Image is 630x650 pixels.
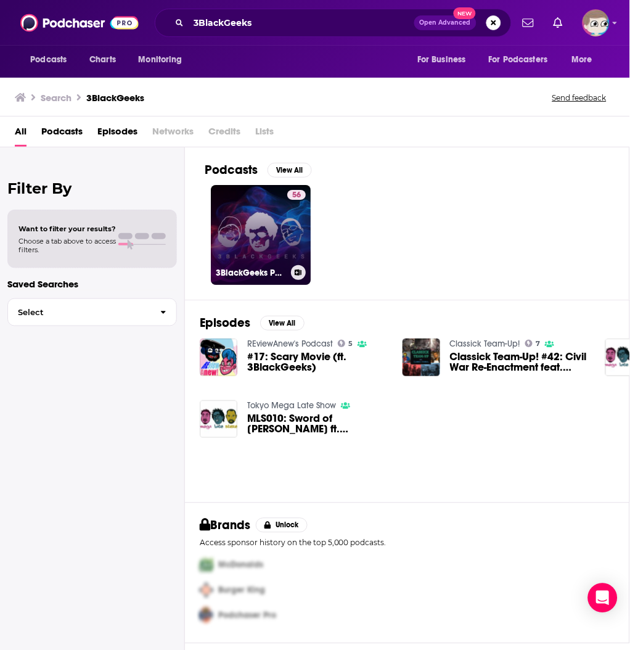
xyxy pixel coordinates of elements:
[41,92,72,104] h3: Search
[200,339,237,376] img: #17: Scary Movie (ft. 3BlackGeeks)
[152,121,194,147] span: Networks
[348,341,353,347] span: 5
[588,583,618,613] div: Open Intercom Messenger
[81,48,123,72] a: Charts
[563,48,608,72] button: open menu
[18,237,116,254] span: Choose a tab above to access filters.
[247,352,388,372] a: #17: Scary Movie (ft. 3BlackGeeks)
[489,51,548,68] span: For Podcasters
[287,190,306,200] a: 56
[414,15,477,30] button: Open AdvancedNew
[420,20,471,26] span: Open Advanced
[218,585,265,596] span: Burger King
[450,352,591,372] a: Classick Team-Up! #42: Civil War Re-Enactment feat. @3BlackGeeks & @williambwest
[454,7,476,19] span: New
[200,315,250,331] h2: Episodes
[247,413,388,434] a: MLS010: Sword of Jesus ft. DJ Tsu of 3BlackGeeks
[260,316,305,331] button: View All
[247,400,336,411] a: Tokyo Mega Late Show
[218,560,263,570] span: McDonalds
[129,48,198,72] button: open menu
[583,9,610,36] button: Show profile menu
[200,518,251,533] h2: Brands
[583,9,610,36] img: User Profile
[268,163,312,178] button: View All
[15,121,27,147] a: All
[200,315,305,331] a: EpisodesView All
[583,9,610,36] span: Logged in as JeremyBonds
[518,12,539,33] a: Show notifications dropdown
[549,93,610,103] button: Send feedback
[138,51,182,68] span: Monitoring
[97,121,137,147] a: Episodes
[86,92,144,104] h3: 3BlackGeeks
[89,51,116,68] span: Charts
[218,611,276,621] span: Podchaser Pro
[22,48,83,72] button: open menu
[536,341,540,347] span: 7
[7,278,177,290] p: Saved Searches
[195,553,218,578] img: First Pro Logo
[7,298,177,326] button: Select
[208,121,240,147] span: Credits
[216,268,286,278] h3: 3BlackGeeks Podcast
[211,185,311,285] a: 563BlackGeeks Podcast
[572,51,593,68] span: More
[549,12,568,33] a: Show notifications dropdown
[292,189,301,202] span: 56
[189,13,414,33] input: Search podcasts, credits, & more...
[205,162,258,178] h2: Podcasts
[255,121,274,147] span: Lists
[450,339,520,349] a: Classick Team-Up!
[195,603,218,628] img: Third Pro Logo
[525,340,541,347] a: 7
[7,179,177,197] h2: Filter By
[409,48,481,72] button: open menu
[200,400,237,438] img: MLS010: Sword of Jesus ft. DJ Tsu of 3BlackGeeks
[200,538,615,548] p: Access sponsor history on the top 5,000 podcasts.
[8,308,150,316] span: Select
[247,339,333,349] a: REviewAnew's Podcast
[195,578,218,603] img: Second Pro Logo
[205,162,312,178] a: PodcastsView All
[417,51,466,68] span: For Business
[155,9,512,37] div: Search podcasts, credits, & more...
[30,51,67,68] span: Podcasts
[256,518,308,533] button: Unlock
[338,340,353,347] a: 5
[481,48,566,72] button: open menu
[20,11,139,35] img: Podchaser - Follow, Share and Rate Podcasts
[247,413,388,434] span: MLS010: Sword of [PERSON_NAME] ft. [PERSON_NAME] of 3BlackGeeks
[41,121,83,147] a: Podcasts
[403,339,440,376] img: Classick Team-Up! #42: Civil War Re-Enactment feat. @3BlackGeeks & @williambwest
[18,224,116,233] span: Want to filter your results?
